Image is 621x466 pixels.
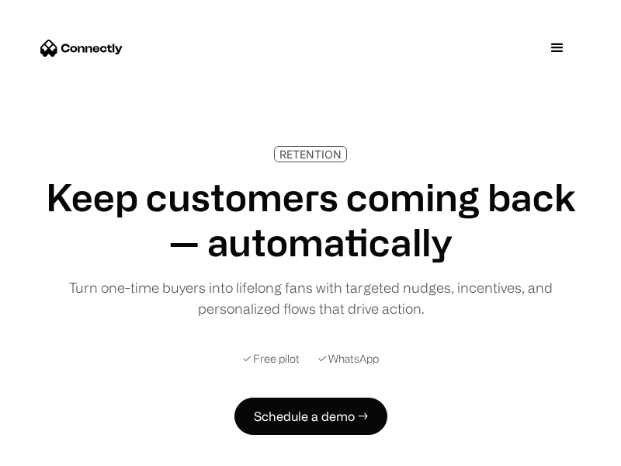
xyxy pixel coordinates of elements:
[31,439,93,461] ul: Language list
[31,175,590,264] h1: Keep customers coming back — automatically
[234,398,387,435] a: Schedule a demo →
[279,148,342,160] div: RETENTION
[534,25,581,71] div: menu
[40,37,123,60] a: home
[243,350,300,367] div: ✓ Free pilot
[16,437,93,461] aside: Language selected: English
[31,277,590,319] div: Turn one-time buyers into lifelong fans with targeted nudges, incentives, and personalized flows ...
[318,350,379,367] div: ✓ WhatsApp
